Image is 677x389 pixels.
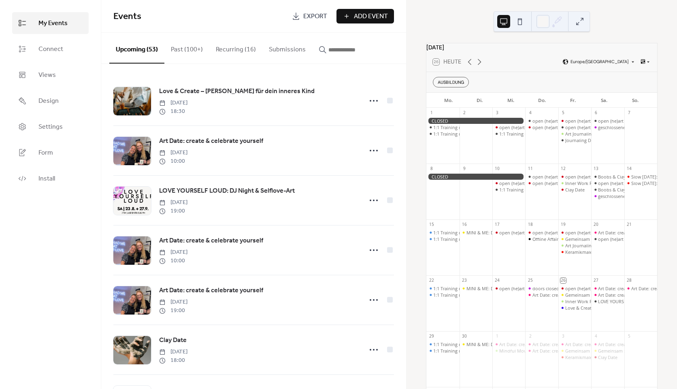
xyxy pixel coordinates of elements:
[591,292,624,298] div: Art Date: create & celebrate yourself
[303,12,327,21] span: Export
[525,174,558,180] div: open (he)art café
[159,335,187,346] a: Clay Date
[598,341,673,347] div: Art Date: create & celebrate yourself
[159,248,187,257] span: [DATE]
[565,174,600,180] div: open (he)art café
[159,286,263,295] span: Art Date: create & celebrate yourself
[38,19,68,28] span: My Events
[558,242,591,249] div: Art Journaling Workshop
[532,118,568,124] div: open (he)art café
[526,93,558,108] div: Do.
[532,348,607,354] div: Art Date: create & celebrate yourself
[492,124,525,130] div: open (he)art café
[492,348,525,354] div: Mindful Moves – Achtsame Körperübungen für mehr Balance
[565,348,661,354] div: Gemeinsam stark: Kreativzeit für Kind & Eltern
[525,230,558,236] div: open (he)art café
[558,298,591,304] div: Inner Work Ritual: Innere Stimmen sichtbar machen
[528,110,533,116] div: 4
[565,230,600,236] div: open (he)art café
[525,118,558,124] div: open (he)art café
[462,222,467,227] div: 16
[426,292,459,298] div: 1:1 Training mit Caterina (digital oder 5020 Salzburg)
[209,33,262,63] button: Recurring (16)
[354,12,388,21] span: Add Event
[426,174,525,180] div: CLOSED
[460,341,492,347] div: MINI & ME: Dein Moment mit Baby
[560,334,566,339] div: 3
[159,136,263,147] a: Art Date: create & celebrate yourself
[159,306,187,315] span: 19:00
[594,334,599,339] div: 4
[159,298,187,306] span: [DATE]
[626,278,632,283] div: 28
[12,38,89,60] a: Connect
[560,222,566,227] div: 19
[433,131,502,137] div: 1:1 Training mit [PERSON_NAME]
[426,131,459,137] div: 1:1 Training mit Caterina
[113,8,141,26] span: Events
[626,334,632,339] div: 5
[159,157,187,166] span: 10:00
[499,187,568,193] div: 1:1 Training mit [PERSON_NAME]
[426,230,459,236] div: 1:1 Training mit Caterina (digital oder 5020 Salzburg)
[336,9,394,23] button: Add Event
[591,285,624,291] div: Art Date: create & celebrate yourself
[565,124,600,130] div: open (he)art café
[591,236,624,242] div: open (he)art café
[159,87,315,96] span: Love & Create – [PERSON_NAME] für dein inneres Kind
[598,285,673,291] div: Art Date: create & celebrate yourself
[558,249,591,255] div: Keramikmalerei: Gestalte deinen Selbstliebe-Anker
[624,285,657,291] div: Art Date: create & celebrate yourself
[499,124,534,130] div: open (he)art café
[494,278,500,283] div: 24
[565,341,640,347] div: Art Date: create & celebrate yourself
[492,285,525,291] div: open (he)art café
[532,230,568,236] div: open (he)art café
[591,230,624,236] div: Art Date: create & celebrate yourself
[558,187,591,193] div: Clay Date
[598,236,633,242] div: open (he)art café
[588,93,620,108] div: Sa.
[560,278,566,283] div: 26
[433,341,586,347] div: 1:1 Training mit [PERSON_NAME] (digital oder 5020 [GEOGRAPHIC_DATA])
[286,9,333,23] a: Export
[558,93,589,108] div: Fr.
[12,168,89,189] a: Install
[558,341,591,347] div: Art Date: create & celebrate yourself
[462,166,467,172] div: 9
[429,110,434,116] div: 1
[499,348,626,354] div: Mindful Moves – Achtsame Körperübungen für mehr Balance
[558,137,591,143] div: Journaling Deep Dive: 2 Stunden für dich und deine Gedanken
[620,93,651,108] div: So.
[499,131,568,137] div: 1:1 Training mit [PERSON_NAME]
[12,142,89,164] a: Form
[598,292,673,298] div: Art Date: create & celebrate yourself
[159,356,187,365] span: 18:00
[426,124,459,130] div: 1:1 Training mit Caterina
[464,93,495,108] div: Di.
[558,180,591,186] div: Inner Work Ritual: Innere Stimmen sichtbar machen
[466,341,539,347] div: MINI & ME: Dein Moment mit Baby
[492,230,525,236] div: open (he)art café
[159,285,263,296] a: Art Date: create & celebrate yourself
[626,222,632,227] div: 21
[499,285,534,291] div: open (he)art café
[626,166,632,172] div: 14
[159,236,263,246] span: Art Date: create & celebrate yourself
[525,348,558,354] div: Art Date: create & celebrate yourself
[626,110,632,116] div: 7
[532,124,568,130] div: open (he)art café
[494,166,500,172] div: 10
[594,222,599,227] div: 20
[528,166,533,172] div: 11
[532,285,559,291] div: doors closed
[565,131,617,137] div: Art Journaling Workshop
[565,249,670,255] div: Keramikmalerei: Gestalte deinen Selbstliebe-Anker
[532,341,607,347] div: Art Date: create & celebrate yourself
[558,124,591,130] div: open (he)art café
[492,187,525,193] div: 1:1 Training mit Caterina
[494,110,500,116] div: 3
[12,90,89,112] a: Design
[591,174,624,180] div: Boobs & Clay: Female only special
[426,118,525,124] div: CLOSED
